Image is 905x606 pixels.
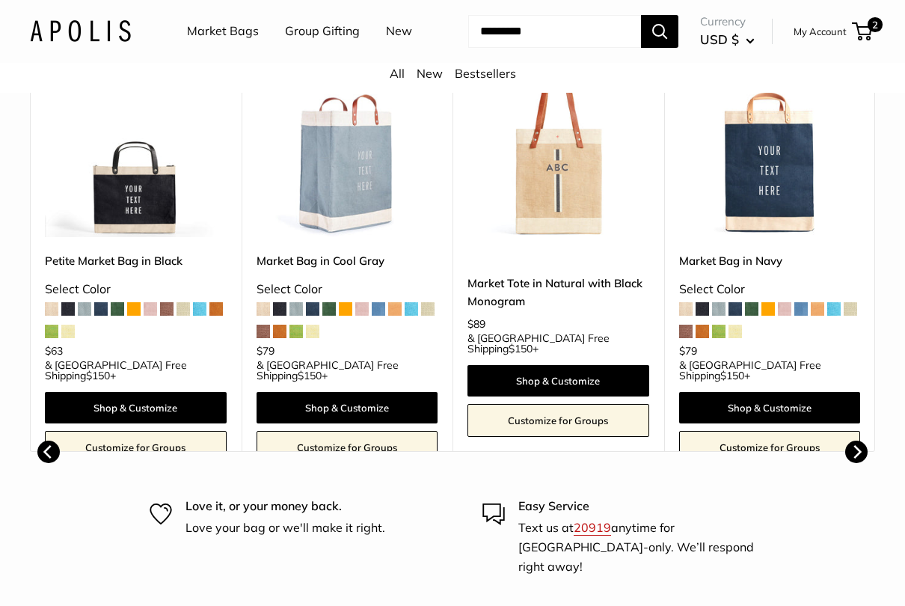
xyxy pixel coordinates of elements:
div: Select Color [257,278,438,301]
a: My Account [794,22,847,40]
div: Select Color [679,278,861,301]
a: Shop & Customize [257,392,438,423]
a: Customize for Groups [45,431,227,464]
a: 20919 [574,520,611,535]
img: description_Make it yours with custom monogram printed text. [467,55,649,237]
span: & [GEOGRAPHIC_DATA] Free Shipping + [679,360,861,381]
span: $63 [45,344,63,358]
input: Search... [468,15,641,48]
a: description_Make it yours with custom printed text.Petite Market Bag in Black [45,55,227,237]
span: $79 [679,344,697,358]
span: & [GEOGRAPHIC_DATA] Free Shipping + [45,360,227,381]
span: & [GEOGRAPHIC_DATA] Free Shipping + [257,360,438,381]
span: 2 [868,17,883,32]
a: Customize for Groups [257,431,438,464]
div: Select Color [45,278,227,301]
span: $150 [509,342,533,355]
span: $79 [257,344,274,358]
span: $89 [467,317,485,331]
button: USD $ [700,28,755,52]
a: Bestsellers [455,66,516,81]
a: description_Make it yours with custom monogram printed text.Market Tote in Natural with Black Mon... [467,55,649,237]
a: Market Tote in Natural with Black Monogram [467,275,649,310]
p: Easy Service [518,497,755,516]
a: Shop & Customize [467,365,649,397]
a: Customize for Groups [467,404,649,437]
img: Apolis [30,20,131,42]
a: Group Gifting [285,20,360,43]
a: Market Bag in Cool GrayMarket Bag in Cool Gray [257,55,438,237]
a: Shop & Customize [45,392,227,423]
img: Market Bag in Navy [679,55,861,237]
a: Market Bags [187,20,259,43]
span: USD $ [700,31,739,47]
img: Market Bag in Cool Gray [257,55,438,237]
p: Love it, or your money back. [185,497,385,516]
a: All [390,66,405,81]
p: Text us at anytime for [GEOGRAPHIC_DATA]-only. We’ll respond right away! [518,518,755,576]
a: New [386,20,412,43]
span: $150 [86,369,110,382]
button: Next [845,441,868,463]
a: New [417,66,443,81]
a: Market Bag in NavyMarket Bag in Navy [679,55,861,237]
span: $150 [720,369,744,382]
button: Previous [37,441,60,463]
a: Shop & Customize [679,392,861,423]
span: Currency [700,11,755,32]
span: $150 [298,369,322,382]
a: Market Bag in Cool Gray [257,252,438,269]
a: 2 [853,22,872,40]
p: Love your bag or we'll make it right. [185,518,385,538]
a: Market Bag in Navy [679,252,861,269]
a: Petite Market Bag in Black [45,252,227,269]
button: Search [641,15,678,48]
span: & [GEOGRAPHIC_DATA] Free Shipping + [467,333,649,354]
img: description_Make it yours with custom printed text. [45,55,227,237]
a: Customize for Groups [679,431,861,464]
